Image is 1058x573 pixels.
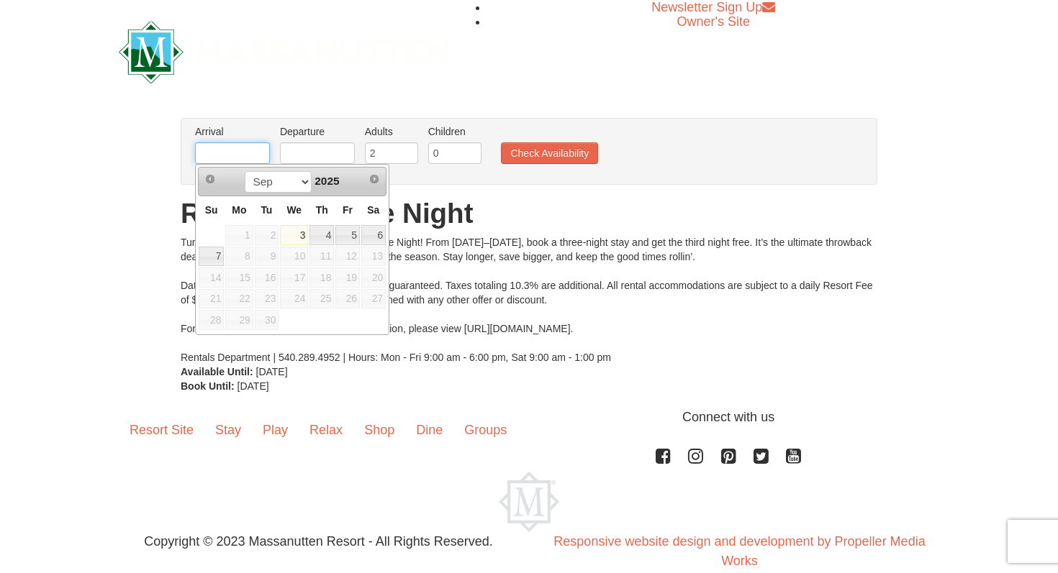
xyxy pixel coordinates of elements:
span: [DATE] [256,366,288,377]
p: Copyright © 2023 Massanutten Resort - All Rights Reserved. [108,532,529,551]
td: unAvailable [254,224,280,246]
a: Owner's Site [677,14,750,29]
td: unAvailable [335,246,361,267]
a: 6 [361,225,386,245]
td: unAvailable [361,246,386,267]
span: 12 [335,247,360,267]
span: 26 [335,289,360,309]
span: 9 [255,247,279,267]
span: 2 [255,225,279,245]
td: unAvailable [225,224,253,246]
span: 23 [255,289,279,309]
a: Next [364,169,384,189]
td: unAvailable [225,267,253,288]
a: Prev [200,169,220,189]
span: 11 [309,247,334,267]
a: 7 [199,247,224,267]
td: unAvailable [225,309,253,331]
a: Play [252,408,299,452]
label: Children [428,124,481,139]
td: available [309,224,335,246]
button: Check Availability [501,142,598,164]
td: unAvailable [254,309,280,331]
strong: Available Until: [181,366,253,377]
a: Responsive website design and development by Propeller Media Works [553,534,925,568]
span: 27 [361,289,386,309]
p: Connect with us [119,408,939,427]
strong: Book Until: [181,380,235,392]
td: unAvailable [225,288,253,310]
label: Departure [280,124,355,139]
label: Arrival [195,124,270,139]
td: unAvailable [198,288,225,310]
label: Adults [365,124,418,139]
td: unAvailable [279,288,309,310]
td: unAvailable [309,288,335,310]
td: available [335,224,361,246]
a: 4 [309,225,334,245]
span: Wednesday [286,204,302,216]
a: Dine [405,408,453,452]
a: Relax [299,408,353,452]
a: 3 [280,225,308,245]
a: Massanutten Resort [119,33,448,67]
span: Tuesday [261,204,272,216]
a: Groups [453,408,517,452]
span: 8 [225,247,253,267]
span: 28 [199,310,224,330]
td: unAvailable [335,267,361,288]
td: unAvailable [225,246,253,267]
span: 2025 [315,175,339,187]
td: unAvailable [198,309,225,331]
img: Massanutten Resort Logo [119,21,448,83]
td: unAvailable [198,267,225,288]
td: unAvailable [309,246,335,267]
a: Resort Site [119,408,204,452]
h1: Rockin’ the Free Night [181,199,877,228]
span: [DATE] [238,380,269,392]
span: Sunday [205,204,218,216]
a: Stay [204,408,252,452]
span: 25 [309,289,334,309]
span: 17 [280,267,308,288]
td: unAvailable [254,267,280,288]
td: unAvailable [361,288,386,310]
span: 19 [335,267,360,288]
span: 10 [280,247,308,267]
td: unAvailable [309,267,335,288]
span: 29 [225,310,253,330]
span: Next [369,173,380,185]
span: Thursday [316,204,328,216]
td: unAvailable [279,246,309,267]
span: 15 [225,267,253,288]
span: Saturday [367,204,379,216]
span: 24 [280,289,308,309]
td: unAvailable [335,288,361,310]
span: 21 [199,289,224,309]
img: Massanutten Resort Logo [499,472,559,532]
span: 1 [225,225,253,245]
a: Shop [353,408,405,452]
span: 13 [361,247,386,267]
span: Friday [343,204,353,216]
td: unAvailable [361,267,386,288]
td: unAvailable [254,288,280,310]
span: Monday [232,204,246,216]
td: available [198,246,225,267]
span: 18 [309,267,334,288]
span: 22 [225,289,253,309]
div: Turn up the summer vibes with Rockin’ the Free Night! From [DATE]–[DATE], book a three-night stay... [181,235,877,365]
td: available [279,224,309,246]
a: 5 [335,225,360,245]
span: 14 [199,267,224,288]
span: 20 [361,267,386,288]
td: unAvailable [279,267,309,288]
span: Prev [204,173,216,185]
td: unAvailable [254,246,280,267]
span: 30 [255,310,279,330]
span: 16 [255,267,279,288]
td: available [361,224,386,246]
